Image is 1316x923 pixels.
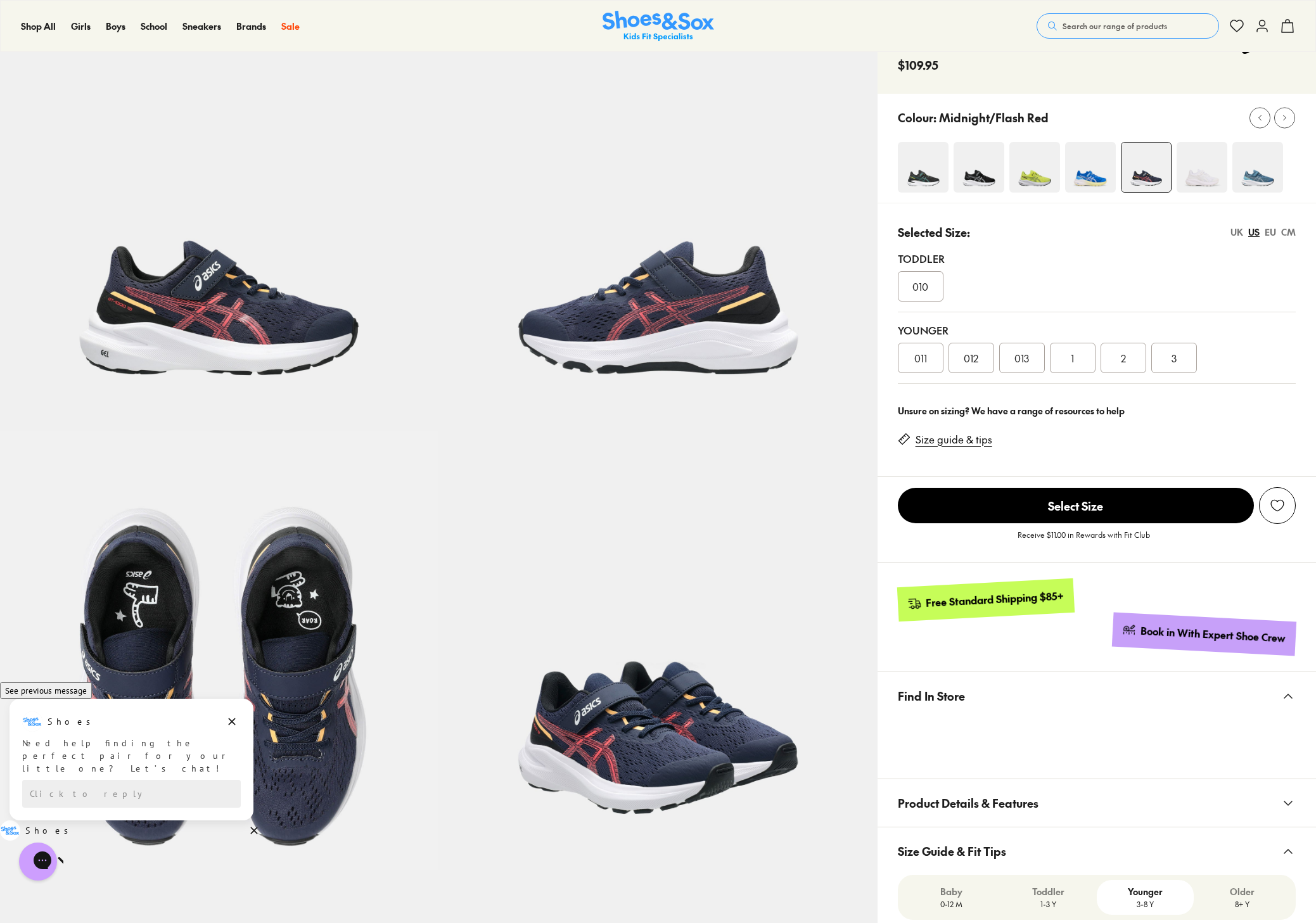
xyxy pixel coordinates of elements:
button: Find In Store [878,672,1316,720]
a: Free Standard Shipping $85+ [897,578,1074,621]
span: 011 [914,350,927,366]
p: 1-3 Y [1005,898,1092,910]
a: Size guide & tips [916,433,992,447]
div: Reply to the campaigns [22,99,241,127]
button: Size Guide & Fit Tips [878,827,1316,875]
a: School [141,20,167,33]
span: Shop All [21,20,56,32]
p: Younger [1102,885,1189,898]
iframe: Find in Store [898,720,1296,763]
p: Midnight/Flash Red [939,109,1049,126]
p: Colour: [898,109,936,126]
div: Younger [898,322,1296,338]
p: Baby [908,885,995,898]
a: Shop All [21,20,56,33]
span: Find In Store [898,677,965,715]
div: Campaign message [10,18,253,140]
img: 4-525304_1 [1065,142,1116,193]
span: Search our range of products [1063,20,1167,32]
div: Free Standard Shipping $85+ [925,589,1064,610]
img: 4-525113_1 [1177,142,1227,193]
p: Older [1199,885,1286,898]
button: Dismiss campaign [245,141,263,159]
button: Dismiss campaign [223,32,241,50]
img: 4-548392_1 [1232,142,1283,193]
span: School [141,20,167,32]
div: Toddler [898,251,1296,266]
div: US [1248,226,1260,239]
button: Search our range of products [1037,13,1219,39]
span: 2 [1121,350,1126,366]
span: Brands [236,20,266,32]
button: Product Details & Features [878,779,1316,827]
span: Girls [71,20,91,32]
span: 3 [1172,350,1177,366]
span: See previous message [5,4,87,16]
p: 0-12 M [908,898,995,910]
a: Book in With Expert Shoe Crew [1112,613,1296,656]
button: Add to Wishlist [1259,487,1296,524]
p: 3-8 Y [1102,898,1189,910]
img: 7-548389_1 [438,431,877,870]
h3: Shoes [25,144,75,156]
div: UK [1230,226,1243,239]
span: $109.95 [898,56,938,73]
p: Selected Size: [898,224,970,241]
span: 1 [1071,350,1074,366]
div: Need help finding the perfect pair for your little one? Let’s chat! [22,56,241,94]
p: Receive $11.00 in Rewards with Fit Club [1018,529,1150,552]
div: Book in With Expert Shoe Crew [1140,624,1286,646]
img: Shoes logo [22,31,42,51]
span: 010 [912,279,928,294]
a: Girls [71,20,91,33]
span: 012 [964,350,978,366]
h3: Shoes [48,35,98,48]
a: Sneakers [182,20,221,33]
div: EU [1265,226,1276,239]
a: Shoes & Sox [603,11,714,42]
button: Select Size [898,487,1254,524]
div: Message from Shoes. Need help finding the perfect pair for your little one? Let’s chat! [10,31,253,94]
img: 4-551454_1 [1009,142,1060,193]
span: Size Guide & Fit Tips [898,832,1006,870]
span: Boys [106,20,125,32]
a: Sale [281,20,300,33]
span: 013 [1014,350,1029,366]
span: Sale [281,20,300,32]
div: Unsure on sizing? We have a range of resources to help [898,404,1296,417]
img: 4-549322_1 [898,142,949,193]
p: 8+ Y [1199,898,1286,910]
p: Toddler [1005,885,1092,898]
img: 4-523694_1 [954,142,1004,193]
a: Boys [106,20,125,33]
span: Sneakers [182,20,221,32]
img: SNS_Logo_Responsive.svg [603,11,714,42]
span: Product Details & Features [898,784,1038,822]
a: Brands [236,20,266,33]
div: CM [1281,226,1296,239]
iframe: Gorgias live chat messenger [13,838,63,885]
img: 4-548386_1 [1121,143,1171,192]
